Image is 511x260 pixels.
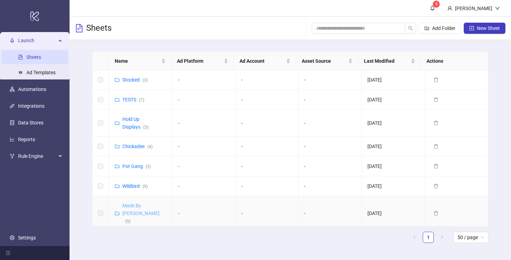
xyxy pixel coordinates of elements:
td: - [172,70,236,90]
span: delete [433,164,438,169]
th: Name [109,52,171,71]
span: folder [115,121,120,125]
span: left [412,235,416,239]
span: delete [433,97,438,102]
a: Sheets [26,54,41,60]
td: - [299,156,362,176]
td: - [236,110,299,137]
a: Data Stores [18,120,43,125]
span: Ad Platform [177,57,222,65]
div: Page Size [453,232,488,243]
span: bell [430,6,435,10]
td: - [236,176,299,196]
a: 1 [423,232,433,243]
sup: 9 [433,1,440,8]
span: ( 3 ) [143,78,148,83]
span: ( 9 ) [143,184,148,189]
span: folder [115,97,120,102]
span: ( 4 ) [147,144,153,149]
span: plus-square [469,26,474,31]
span: Add Folder [432,25,455,31]
span: 50 / page [457,232,484,243]
span: ( 3 ) [146,164,151,169]
td: - [299,176,362,196]
button: right [437,232,448,243]
a: Ad Templates [26,70,56,75]
span: New Sheet [477,25,500,31]
button: left [409,232,420,243]
td: - [299,70,362,90]
span: file-text [75,24,83,32]
th: Last Modified [358,52,421,71]
th: Asset Source [296,52,358,71]
li: 1 [423,232,434,243]
td: - [172,110,236,137]
td: [DATE] [362,137,425,156]
span: down [495,6,500,11]
span: folder [115,184,120,189]
span: folder [115,211,120,216]
span: delete [433,144,438,149]
a: Stocked(3) [122,77,148,83]
a: Hold Up Displays(5) [122,116,148,130]
td: - [172,90,236,110]
h3: Sheets [86,23,112,34]
td: - [236,70,299,90]
span: Last Modified [364,57,409,65]
span: menu-fold [6,251,10,255]
td: - [172,176,236,196]
span: user [447,6,452,11]
li: Previous Page [409,232,420,243]
th: Ad Platform [171,52,234,71]
a: Pot Gang(3) [122,163,151,169]
td: - [299,90,362,110]
button: Add Folder [419,23,461,34]
th: Actions [421,52,483,71]
span: ( 5 ) [143,125,148,130]
a: TESTS(7) [122,97,144,102]
span: ( 5 ) [125,219,130,224]
td: [DATE] [362,156,425,176]
a: Integrations [18,103,44,109]
span: Ad Account [240,57,285,65]
span: folder [115,164,120,169]
span: right [440,235,444,239]
td: - [299,110,362,137]
td: [DATE] [362,70,425,90]
span: 9 [435,2,438,7]
span: Asset Source [302,57,347,65]
span: Rule Engine [18,149,56,163]
td: [DATE] [362,196,425,231]
div: [PERSON_NAME] [452,5,495,12]
span: delete [433,184,438,189]
td: - [172,156,236,176]
a: Chickadee(4) [122,144,153,149]
td: [DATE] [362,176,425,196]
span: folder [115,144,120,149]
span: fork [10,154,15,159]
span: delete [433,77,438,82]
span: folder-add [424,26,429,31]
button: New Sheet [464,23,505,34]
li: Next Page [437,232,448,243]
span: Name [115,57,160,65]
a: Wildbird(9) [122,183,148,189]
span: Launch [18,33,56,47]
td: [DATE] [362,110,425,137]
span: folder [115,77,120,82]
a: Automations [18,86,46,92]
td: - [172,137,236,156]
span: delete [433,121,438,125]
span: rocket [10,38,15,43]
td: - [236,196,299,231]
td: - [236,90,299,110]
span: search [408,26,413,31]
th: Ad Account [234,52,296,71]
a: Settings [18,235,36,240]
a: Reports [18,137,35,142]
td: - [299,137,362,156]
td: - [172,196,236,231]
a: Made By [PERSON_NAME](5) [122,203,160,224]
span: delete [433,211,438,216]
td: [DATE] [362,90,425,110]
